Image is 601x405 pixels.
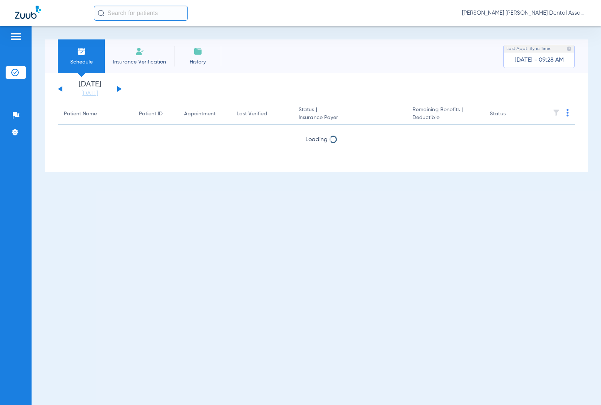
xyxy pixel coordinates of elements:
[553,109,560,116] img: filter.svg
[64,110,127,118] div: Patient Name
[506,45,551,53] span: Last Appt. Sync Time:
[139,110,172,118] div: Patient ID
[237,110,267,118] div: Last Verified
[63,58,99,66] span: Schedule
[184,110,216,118] div: Appointment
[94,6,188,21] input: Search for patients
[77,47,86,56] img: Schedule
[412,114,478,122] span: Deductible
[67,81,112,97] li: [DATE]
[566,46,572,51] img: last sync help info
[566,109,569,116] img: group-dot-blue.svg
[299,114,400,122] span: Insurance Payer
[484,104,535,125] th: Status
[193,47,202,56] img: History
[139,110,163,118] div: Patient ID
[67,90,112,97] a: [DATE]
[135,47,144,56] img: Manual Insurance Verification
[293,104,406,125] th: Status |
[406,104,484,125] th: Remaining Benefits |
[237,110,287,118] div: Last Verified
[64,110,97,118] div: Patient Name
[10,32,22,41] img: hamburger-icon
[462,9,586,17] span: [PERSON_NAME] [PERSON_NAME] Dental Associates
[305,137,328,143] span: Loading
[184,110,225,118] div: Appointment
[110,58,169,66] span: Insurance Verification
[180,58,216,66] span: History
[98,10,104,17] img: Search Icon
[15,6,41,19] img: Zuub Logo
[515,56,564,64] span: [DATE] - 09:28 AM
